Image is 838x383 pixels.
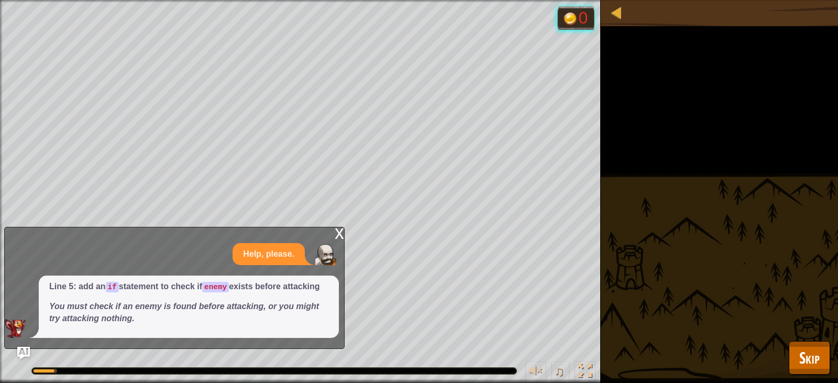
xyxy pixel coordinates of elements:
[557,6,594,30] div: Team 'humans' has 0 gold.
[789,341,830,375] button: Skip
[552,362,569,383] button: ♫
[315,244,336,265] img: Player
[575,362,596,383] button: Toggle fullscreen
[243,248,294,260] p: Help, please.
[335,227,344,238] div: x
[49,281,328,293] p: Line 5: add an statement to check if exists before attacking
[554,363,564,379] span: ♫
[799,347,820,368] span: Skip
[5,319,26,338] img: AI
[202,282,229,292] code: enemy
[525,362,546,383] button: Adjust volume
[106,282,119,292] code: if
[578,9,589,26] div: 0
[17,347,30,359] button: Ask AI
[49,302,319,323] em: You must check if an enemy is found before attacking, or you might try attacking nothing.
